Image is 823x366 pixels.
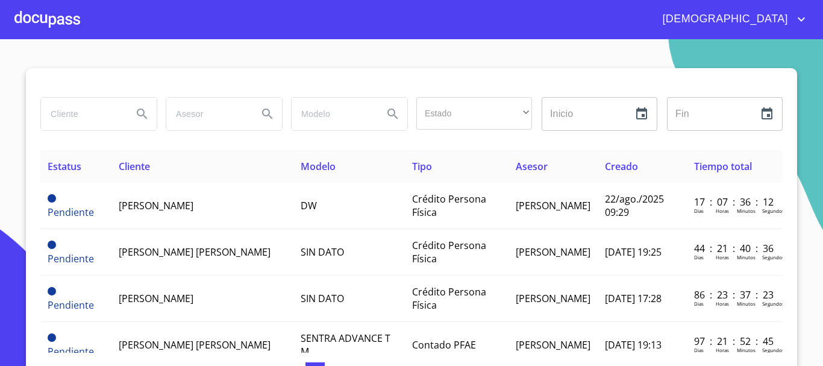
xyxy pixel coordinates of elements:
input: search [292,98,374,130]
p: 44 : 21 : 40 : 36 [694,242,775,255]
p: Minutos [737,254,756,260]
span: Pendiente [48,241,56,249]
span: Pendiente [48,206,94,219]
span: SIN DATO [301,292,344,305]
span: Tipo [412,160,432,173]
span: Modelo [301,160,336,173]
p: Dias [694,254,704,260]
span: Tiempo total [694,160,752,173]
span: Crédito Persona Física [412,192,486,219]
span: SENTRA ADVANCE T M [301,332,390,358]
button: Search [253,99,282,128]
p: Minutos [737,300,756,307]
span: Asesor [516,160,548,173]
span: [PERSON_NAME] [119,292,193,305]
p: 97 : 21 : 52 : 45 [694,335,775,348]
span: 22/ago./2025 09:29 [605,192,664,219]
div: ​ [416,97,532,130]
span: [DEMOGRAPHIC_DATA] [653,10,794,29]
button: Search [128,99,157,128]
p: Minutos [737,347,756,353]
span: Crédito Persona Física [412,239,486,265]
span: Pendiente [48,333,56,342]
button: account of current user [653,10,809,29]
span: [DATE] 17:28 [605,292,662,305]
p: Dias [694,300,704,307]
span: [DATE] 19:25 [605,245,662,259]
span: [PERSON_NAME] [PERSON_NAME] [119,245,271,259]
span: Cliente [119,160,150,173]
span: [PERSON_NAME] [516,199,590,212]
span: Pendiente [48,194,56,203]
span: [PERSON_NAME] [119,199,193,212]
p: Segundos [762,254,784,260]
p: Segundos [762,207,784,214]
p: Dias [694,207,704,214]
p: 86 : 23 : 37 : 23 [694,288,775,301]
p: Horas [716,254,729,260]
span: SIN DATO [301,245,344,259]
span: Crédito Persona Física [412,285,486,312]
span: Creado [605,160,638,173]
span: [PERSON_NAME] [516,338,590,352]
span: [PERSON_NAME] [PERSON_NAME] [119,338,271,352]
input: search [166,98,248,130]
p: 17 : 07 : 36 : 12 [694,195,775,209]
span: Pendiente [48,252,94,265]
button: Search [378,99,407,128]
p: Segundos [762,300,784,307]
span: [PERSON_NAME] [516,292,590,305]
p: Horas [716,347,729,353]
span: Pendiente [48,298,94,312]
span: Pendiente [48,345,94,358]
span: [DATE] 19:13 [605,338,662,352]
span: DW [301,199,317,212]
p: Segundos [762,347,784,353]
span: [PERSON_NAME] [516,245,590,259]
p: Minutos [737,207,756,214]
span: Contado PFAE [412,338,476,352]
p: Horas [716,300,729,307]
p: Dias [694,347,704,353]
p: Horas [716,207,729,214]
span: Pendiente [48,287,56,295]
input: search [41,98,123,130]
span: Estatus [48,160,81,173]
